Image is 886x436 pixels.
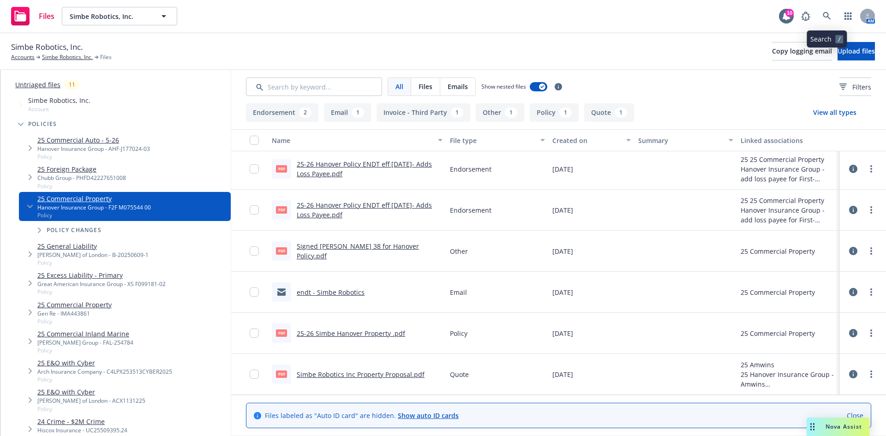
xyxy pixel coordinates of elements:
span: Policy [450,328,467,338]
button: Filters [839,78,871,96]
div: 25 Commercial Property [741,328,815,338]
a: Files [7,3,58,29]
a: 25 Excess Liability - Primary [37,270,166,280]
div: Summary [638,136,724,145]
a: more [866,369,877,380]
span: Policies [28,121,57,127]
button: Copy logging email [772,42,832,60]
div: Great American Insurance Group - XS F099181-02 [37,280,166,288]
a: 25-26 Simbe Hanover Property .pdf [297,329,405,338]
div: [PERSON_NAME] of London - B-20250609-1 [37,251,149,259]
span: Policy [37,317,112,325]
div: 2 [299,108,311,118]
div: Chubb Group - PHFD42227651008 [37,174,126,182]
div: 1 [352,108,364,118]
span: Simbe Robotics, Inc. [28,96,90,105]
input: Search by keyword... [246,78,382,96]
div: Hanover Insurance Group - F2F M075544 00 [37,203,151,211]
input: Toggle Row Selected [250,287,259,297]
span: Other [450,246,468,256]
a: 25 Foreign Package [37,164,126,174]
span: Policy [37,182,126,190]
a: 25 Commercial Property [37,300,112,310]
div: 1 [615,108,627,118]
a: Show auto ID cards [398,411,459,420]
div: Linked associations [741,136,836,145]
span: Endorsement [450,205,491,215]
a: more [866,287,877,298]
input: Toggle Row Selected [250,205,259,215]
span: pdf [276,165,287,172]
div: 25 Hanover Insurance Group - Amwins [741,370,836,389]
span: Nova Assist [826,423,862,430]
button: Upload files [838,42,875,60]
a: Signed [PERSON_NAME] 38 for Hanover Policy.pdf [297,242,419,260]
span: pdf [276,247,287,254]
span: Upload files [838,47,875,55]
div: 1 [505,108,517,118]
div: 25 25 Commercial Property Hanover Insurance Group - add loss payee for First-Citizens Bank & Trus... [741,155,836,184]
span: pdf [276,329,287,336]
button: Linked associations [737,129,840,151]
span: Emails [448,82,468,91]
button: Simbe Robotics, Inc. [62,7,177,25]
input: Toggle Row Selected [250,164,259,173]
a: more [866,204,877,215]
span: Policy [37,288,166,296]
span: Email [450,287,467,297]
a: 25 Commercial Auto - 5-26 [37,135,150,145]
button: Nova Assist [807,418,869,436]
button: Endorsement [246,103,318,122]
a: Simbe Robotics, Inc. [42,53,93,61]
div: 25 Amwins [741,360,836,370]
a: 25 General Liability [37,241,149,251]
a: Untriaged files [15,80,60,90]
span: Policy [37,211,151,219]
a: more [866,328,877,339]
span: Files [39,12,54,20]
a: Simbe Robotics Inc Property Proposal.pdf [297,370,425,379]
div: 25 Commercial Property [741,287,815,297]
span: Filters [839,82,871,92]
span: pdf [276,206,287,213]
div: Name [272,136,432,145]
input: Toggle Row Selected [250,246,259,256]
a: more [866,163,877,174]
span: pdf [276,370,287,377]
span: Account [28,105,90,113]
a: Report a Bug [796,7,815,25]
a: Search [818,7,836,25]
button: Email [324,103,371,122]
span: [DATE] [552,328,573,338]
a: 25 E&O with Cyber [37,387,145,397]
div: 25 25 Commercial Property Hanover Insurance Group - add loss payee for First-Citizens Bank & Trus... [741,196,836,225]
input: Toggle Row Selected [250,370,259,379]
a: 25 E&O with Cyber [37,358,172,368]
button: Summary [635,129,737,151]
div: 25 Commercial Property [741,246,815,256]
div: Drag to move [807,418,818,436]
input: Select all [250,136,259,145]
a: Close [847,411,863,420]
span: Policy [37,405,145,413]
span: Files [100,53,112,61]
div: Hanover Insurance Group - AHF-J177024-03 [37,145,150,153]
input: Toggle Row Selected [250,328,259,338]
span: Policy [37,346,133,354]
span: Policy [37,153,150,161]
span: [DATE] [552,246,573,256]
span: [DATE] [552,287,573,297]
div: [PERSON_NAME] Group - FAL-254784 [37,339,133,346]
span: All [395,82,403,91]
button: Quote [584,103,634,122]
a: 25-26 Hanover Policy ENDT eff [DATE]- Adds Loss Payee.pdf [297,160,432,178]
button: File type [446,129,549,151]
span: Files labeled as "Auto ID card" are hidden. [265,411,459,420]
span: Policy changes [47,227,102,233]
a: 25 Commercial Inland Marine [37,329,133,339]
div: 11 [64,79,80,90]
a: more [866,245,877,257]
a: 24 Crime - $2M Crime [37,417,127,426]
span: Filters [852,82,871,92]
div: File type [450,136,535,145]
